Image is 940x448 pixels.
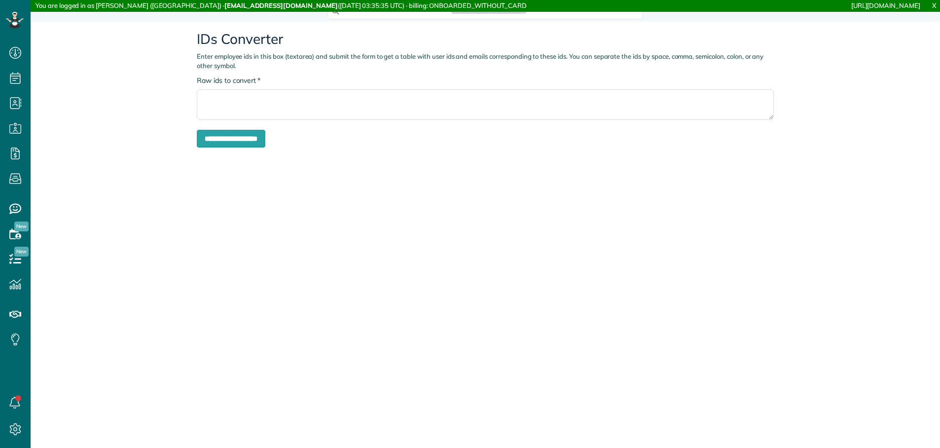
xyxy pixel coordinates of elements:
[851,1,920,9] a: [URL][DOMAIN_NAME]
[14,222,29,231] span: New
[197,75,260,85] label: Raw ids to convert
[14,247,29,257] span: New
[197,32,774,47] h2: IDs Converter
[224,1,338,9] strong: [EMAIL_ADDRESS][DOMAIN_NAME]
[197,52,774,71] p: Enter employee ids in this box (textarea) and submit the form to get a table with user ids and em...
